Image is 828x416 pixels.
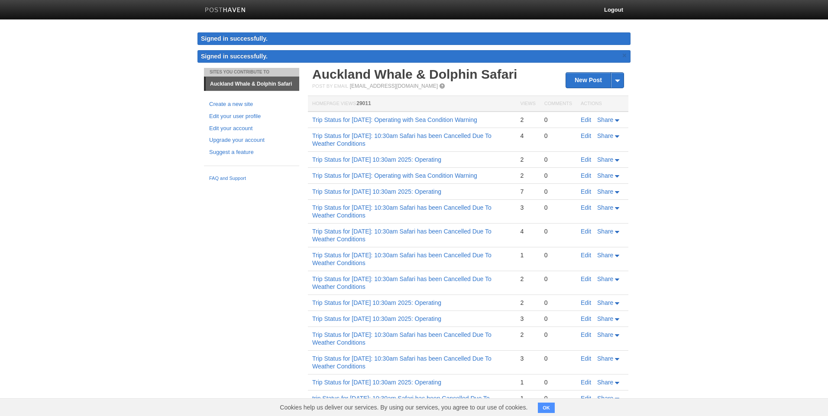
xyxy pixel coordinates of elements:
a: Trip Status for [DATE] 10:30am 2025: Operating [312,379,441,386]
div: 1 [520,251,535,259]
div: 0 [544,275,572,283]
div: 1 [520,378,535,386]
span: Share [597,331,613,338]
span: Share [597,299,613,306]
span: Cookies help us deliver our services. By using our services, you agree to our use of cookies. [271,399,536,416]
a: Edit [581,156,591,163]
span: Signed in successfully. [201,53,268,60]
a: Edit your account [209,124,294,133]
span: Share [597,275,613,282]
th: Comments [540,96,576,112]
div: 0 [544,251,572,259]
div: 2 [520,116,535,124]
a: Edit [581,355,591,362]
a: Edit [581,252,591,259]
a: Trip Status for [DATE]: 10:30am Safari has been Cancelled Due To Weather Conditions [312,331,492,346]
a: Trip Status for [DATE]: 10:30am Safari has been Cancelled Due To Weather Conditions [312,275,492,290]
a: Trip Status for [DATE]: Operating with Sea Condition Warning [312,116,477,123]
span: Share [597,395,613,402]
div: 1 [520,394,535,402]
span: Share [597,132,613,139]
div: 2 [520,172,535,179]
a: [EMAIL_ADDRESS][DOMAIN_NAME] [350,83,438,89]
a: Edit [581,315,591,322]
a: Trip Status for [DATE]: 10:30am Safari has been Cancelled Due To Weather Conditions [312,132,492,147]
a: FAQ and Support [209,175,294,182]
a: Edit [581,188,591,195]
a: Edit [581,116,591,123]
a: Edit [581,172,591,179]
div: 0 [544,331,572,339]
a: Create a new site [209,100,294,109]
a: Trip Status for [DATE]: 10:30am Safari has been Cancelled Due To Weather Conditions [312,252,492,266]
a: × [621,50,628,61]
th: Views [516,96,540,112]
a: Trip Status for [DATE] 10:30am 2025: Operating [312,156,441,163]
a: Edit [581,228,591,235]
a: Edit [581,331,591,338]
span: Share [597,156,613,163]
span: Share [597,188,613,195]
button: OK [538,403,555,413]
div: 0 [544,315,572,323]
div: 2 [520,156,535,163]
div: 2 [520,275,535,283]
a: Trip Status for [DATE]: 10:30am Safari has been Cancelled Due To Weather Conditions [312,355,492,370]
a: Trip Status for [DATE] 10:30am 2025: Operating [312,315,441,322]
div: 0 [544,378,572,386]
span: Share [597,116,613,123]
div: 0 [544,204,572,211]
a: Edit [581,379,591,386]
th: Homepage Views [308,96,516,112]
a: Edit [581,275,591,282]
a: Trip Status for [DATE] 10:30am 2025: Operating [312,188,441,195]
div: 4 [520,227,535,235]
a: Auckland Whale & Dolphin Safari [206,77,299,91]
a: Suggest a feature [209,148,294,157]
a: trip Status for [DATE]: 10:30am Safari has been Cancelled Due To Operational Issue [312,395,490,410]
span: Share [597,315,613,322]
div: 0 [544,394,572,402]
div: 0 [544,172,572,179]
a: Trip Status for [DATE] 10:30am 2025: Operating [312,299,441,306]
a: Upgrade your account [209,136,294,145]
div: 0 [544,227,572,235]
a: Trip Status for [DATE]: 10:30am Safari has been Cancelled Due To Weather Conditions [312,204,492,219]
span: Share [597,204,613,211]
div: 0 [544,188,572,195]
a: Auckland Whale & Dolphin Safari [312,67,517,81]
span: Share [597,252,613,259]
a: Edit [581,395,591,402]
span: Post by Email [312,83,348,89]
div: 0 [544,355,572,362]
div: 0 [544,116,572,124]
div: 0 [544,156,572,163]
div: 0 [544,299,572,307]
div: 0 [544,132,572,140]
div: 2 [520,299,535,307]
div: 3 [520,315,535,323]
a: Edit your user profile [209,112,294,121]
span: Share [597,355,613,362]
div: 7 [520,188,535,195]
a: New Post [566,73,624,88]
span: Share [597,172,613,179]
div: 2 [520,331,535,339]
th: Actions [576,96,628,112]
a: Trip Status for [DATE]: Operating with Sea Condition Warning [312,172,477,179]
a: Trip Status for [DATE]: 10:30am Safari has been Cancelled Due To Weather Conditions [312,228,492,243]
a: Edit [581,132,591,139]
div: Signed in successfully. [197,32,631,45]
img: Posthaven-bar [205,7,246,14]
a: Edit [581,299,591,306]
div: 4 [520,132,535,140]
span: Share [597,379,613,386]
a: Edit [581,204,591,211]
span: Share [597,228,613,235]
div: 3 [520,355,535,362]
div: 3 [520,204,535,211]
span: 29011 [356,100,371,106]
li: Sites You Contribute To [204,68,299,77]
